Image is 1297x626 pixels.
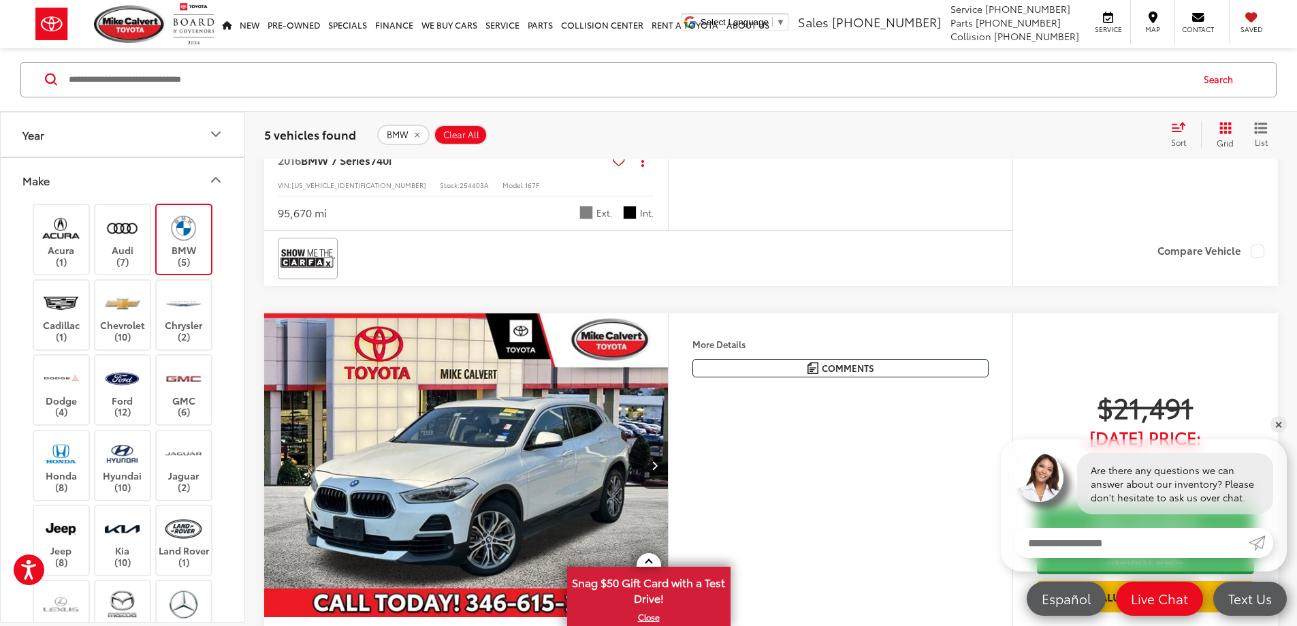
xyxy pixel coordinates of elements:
[165,287,202,319] img: Mike Calvert Toyota in Houston, TX)
[34,513,89,568] label: Jeep (8)
[103,589,141,621] img: Mike Calvert Toyota in Houston, TX)
[42,438,80,470] img: Mike Calvert Toyota in Houston, TX)
[103,438,141,470] img: Mike Calvert Toyota in Houston, TX)
[1037,431,1254,444] span: [DATE] Price:
[263,313,669,617] a: 2022 BMW X2 sDrive28i2022 BMW X2 sDrive28i2022 BMW X2 sDrive28i2022 BMW X2 sDrive28i
[42,589,80,621] img: Mike Calvert Toyota in Houston, TX)
[291,180,426,190] span: [US_VEHICLE_IDENTIFICATION_NUMBER]
[596,206,613,219] span: Ext.
[807,362,818,374] img: Comments
[95,438,150,493] label: Hyundai (10)
[157,287,212,343] label: Chrysler (2)
[440,180,460,190] span: Stock:
[434,125,487,145] button: Clear All
[776,17,785,27] span: ▼
[34,362,89,418] label: Dodge (4)
[950,29,991,43] span: Collision
[1035,590,1098,607] span: Español
[42,287,80,319] img: Mike Calvert Toyota in Houston, TX)
[1,158,246,202] button: MakeMake
[278,153,607,168] a: 2016BMW 7 Series740i
[1027,582,1106,616] a: Español
[1,112,246,157] button: YearYear
[165,213,202,245] img: Mike Calvert Toyota in Houston, TX)
[34,438,89,493] label: Honda (8)
[1157,245,1264,258] label: Compare Vehicle
[1191,63,1253,97] button: Search
[278,205,327,221] div: 95,670 mi
[569,568,729,610] span: Snag $50 Gift Card with a Test Drive!
[95,287,150,343] label: Chevrolet (10)
[165,513,202,545] img: Mike Calvert Toyota in Houston, TX)
[377,125,430,145] button: remove BMW
[42,213,80,245] img: Mike Calvert Toyota in Houston, TX)
[1138,25,1168,34] span: Map
[34,213,89,268] label: Acura (1)
[387,129,409,140] span: BMW
[692,359,989,377] button: Comments
[1201,121,1244,148] button: Grid View
[1244,121,1278,148] button: List View
[1164,121,1201,148] button: Select sort value
[42,362,80,394] img: Mike Calvert Toyota in Houston, TX)
[1236,25,1266,34] span: Saved
[67,63,1191,96] input: Search by Make, Model, or Keyword
[103,362,141,394] img: Mike Calvert Toyota in Houston, TX)
[264,126,356,142] span: 5 vehicles found
[623,206,637,219] span: Black
[103,287,141,319] img: Mike Calvert Toyota in Houston, TX)
[950,2,982,16] span: Service
[641,441,668,489] button: Next image
[22,174,50,187] div: Make
[1171,136,1186,148] span: Sort
[208,127,224,143] div: Year
[1116,582,1203,616] a: Live Chat
[103,513,141,545] img: Mike Calvert Toyota in Houston, TX)
[640,206,654,219] span: Int.
[263,313,669,617] div: 2022 BMW X2 sDrive28i 0
[692,339,989,349] h4: More Details
[157,513,212,568] label: Land Rover (1)
[985,2,1070,16] span: [PHONE_NUMBER]
[95,213,150,268] label: Audi (7)
[1124,590,1195,607] span: Live Chat
[103,213,141,245] img: Mike Calvert Toyota in Houston, TX)
[579,206,593,219] span: Gray Metallic
[976,16,1061,29] span: [PHONE_NUMBER]
[1221,590,1279,607] span: Text Us
[95,513,150,568] label: Kia (10)
[165,362,202,394] img: Mike Calvert Toyota in Houston, TX)
[281,240,335,277] img: View CARFAX report
[994,29,1079,43] span: [PHONE_NUMBER]
[525,180,539,190] span: 167F
[798,13,829,31] span: Sales
[165,438,202,470] img: Mike Calvert Toyota in Houston, TX)
[822,362,874,375] span: Comments
[460,180,489,190] span: 254403A
[1077,453,1273,514] div: Are there any questions we can answer about our inventory? Please don't hesitate to ask us over c...
[1249,528,1273,558] a: Submit
[630,148,654,172] button: Actions
[157,438,212,493] label: Jaguar (2)
[1254,136,1268,148] span: List
[165,589,202,621] img: Mike Calvert Toyota in Houston, TX)
[443,129,479,140] span: Clear All
[502,180,525,190] span: Model:
[950,16,973,29] span: Parts
[1213,582,1287,616] a: Text Us
[1182,25,1214,34] span: Contact
[1037,390,1254,424] span: $21,491
[1014,453,1063,502] img: Agent profile photo
[208,172,224,189] div: Make
[832,13,941,31] span: [PHONE_NUMBER]
[263,313,669,618] img: 2022 BMW X2 sDrive28i
[641,155,644,166] span: dropdown dots
[1217,137,1234,148] span: Grid
[1014,528,1249,558] input: Enter your message
[22,128,44,141] div: Year
[1093,25,1123,34] span: Service
[94,5,166,43] img: Mike Calvert Toyota
[34,287,89,343] label: Cadillac (1)
[95,362,150,418] label: Ford (12)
